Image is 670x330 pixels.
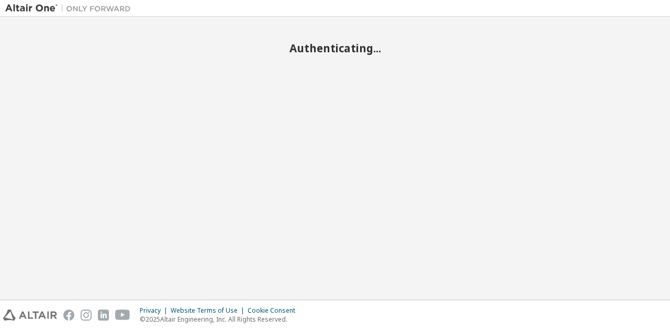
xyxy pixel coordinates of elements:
p: © 2025 Altair Engineering, Inc. All Rights Reserved. [140,315,301,324]
div: Privacy [140,306,171,315]
h2: Authenticating... [5,41,665,55]
div: Website Terms of Use [171,306,248,315]
img: instagram.svg [81,310,92,321]
img: Altair One [5,3,136,14]
img: youtube.svg [115,310,130,321]
img: linkedin.svg [98,310,109,321]
div: Cookie Consent [248,306,301,315]
img: altair_logo.svg [3,310,57,321]
img: facebook.svg [63,310,74,321]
